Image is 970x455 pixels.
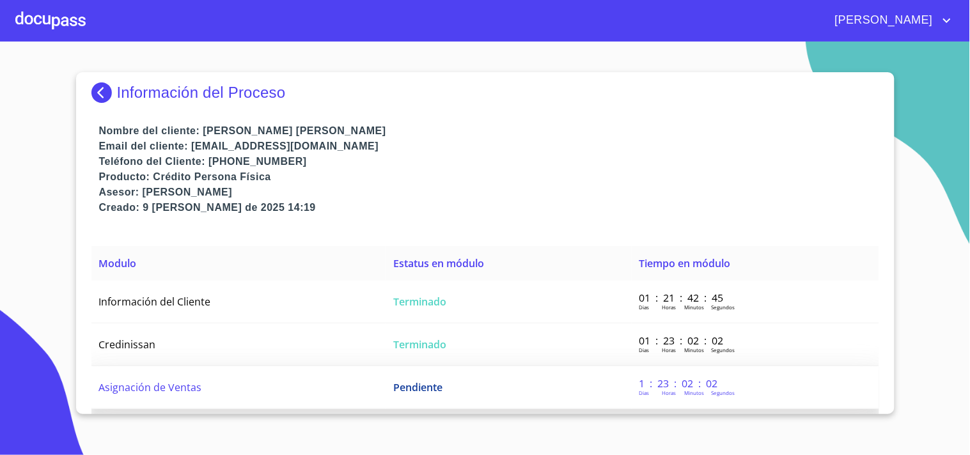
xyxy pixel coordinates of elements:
p: Segundos [712,304,735,311]
img: Docupass spot blue [91,82,117,103]
p: Segundos [712,389,735,396]
span: Credinissan [99,337,156,351]
span: Estatus en módulo [393,256,484,270]
p: 01 : 23 : 02 : 02 [639,334,726,348]
p: Horas [662,304,677,311]
p: Horas [662,346,677,353]
span: [PERSON_NAME] [825,10,939,31]
p: Nombre del cliente: [PERSON_NAME] [PERSON_NAME] [99,123,879,139]
span: Terminado [393,337,446,351]
span: Tiempo en módulo [639,256,731,270]
span: Asignación de Ventas [99,380,202,394]
p: Segundos [712,346,735,353]
p: Minutos [685,389,705,396]
p: Minutos [685,346,705,353]
p: 01 : 21 : 42 : 45 [639,291,726,305]
div: Información del Proceso [91,82,879,103]
p: Minutos [685,304,705,311]
p: Producto: Crédito Persona Física [99,169,879,185]
span: Pendiente [393,380,442,394]
p: 1 : 23 : 02 : 02 [639,376,726,390]
p: Horas [662,389,677,396]
button: account of current user [825,10,955,31]
span: Terminado [393,295,446,309]
span: Modulo [99,256,137,270]
p: Dias [639,304,650,311]
span: Información del Cliente [99,295,211,309]
p: Información del Proceso [117,84,286,102]
p: Asesor: [PERSON_NAME] [99,185,879,200]
p: Dias [639,389,650,396]
p: Teléfono del Cliente: [PHONE_NUMBER] [99,154,879,169]
p: Creado: 9 [PERSON_NAME] de 2025 14:19 [99,200,879,215]
p: Email del cliente: [EMAIL_ADDRESS][DOMAIN_NAME] [99,139,879,154]
p: Dias [639,346,650,353]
